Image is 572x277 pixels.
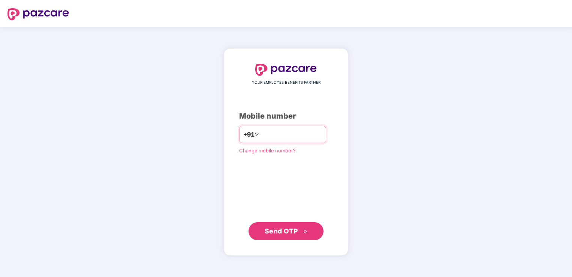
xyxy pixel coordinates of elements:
[239,110,333,122] div: Mobile number
[243,130,255,139] span: +91
[252,80,320,86] span: YOUR EMPLOYEE BENEFITS PARTNER
[255,132,259,137] span: down
[303,229,308,234] span: double-right
[7,8,69,20] img: logo
[265,227,298,235] span: Send OTP
[255,64,317,76] img: logo
[249,222,323,240] button: Send OTPdouble-right
[239,148,296,154] a: Change mobile number?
